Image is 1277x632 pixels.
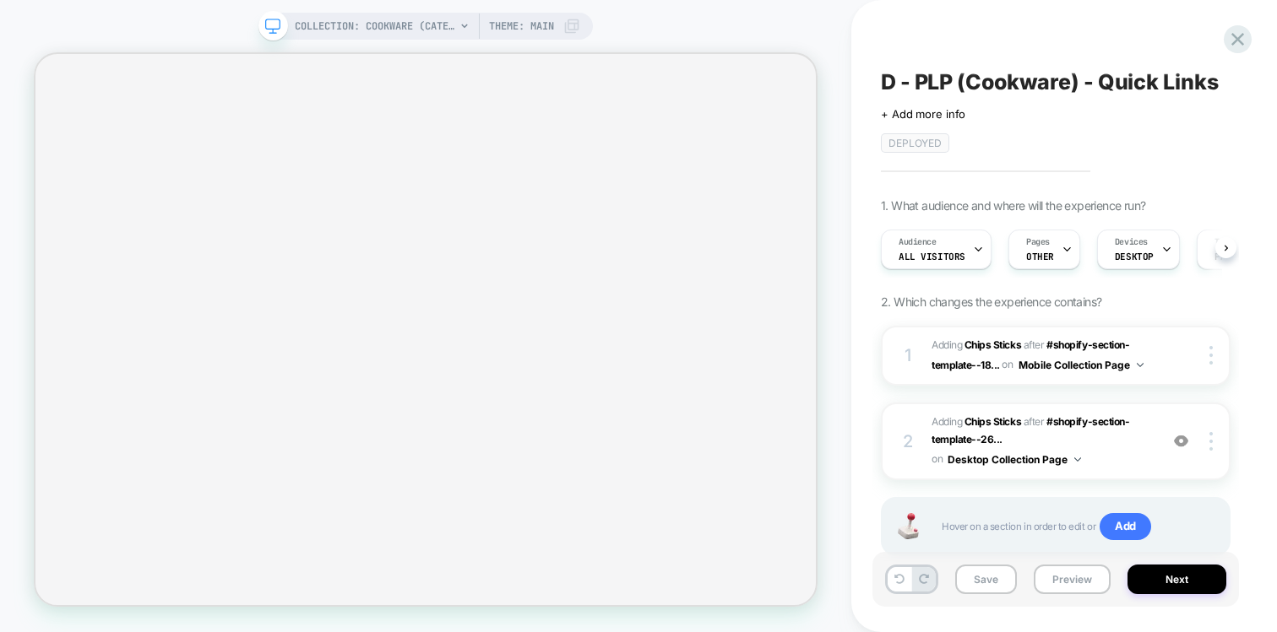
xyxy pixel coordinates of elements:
[1128,564,1226,594] button: Next
[881,133,949,153] span: Deployed
[1115,251,1154,262] span: DESKTOP
[1209,346,1213,365] img: close
[1034,564,1111,594] button: Preview
[1026,236,1050,248] span: Pages
[1215,236,1247,248] span: Trigger
[1115,236,1148,248] span: Devices
[1026,251,1054,262] span: OTHER
[942,513,1212,540] span: Hover on a section in order to edit or
[1215,251,1264,262] span: Page Load
[1137,363,1144,367] img: down arrow
[1019,354,1144,375] button: Mobile Collection Page
[881,294,1101,309] span: 2. Which changes the experience contains?
[881,69,1218,95] span: D - PLP (Cookware) - Quick Links
[489,13,554,40] span: Theme: MAIN
[1100,513,1151,540] span: Add
[965,338,1021,351] b: Chips Sticks
[932,338,1021,351] span: Adding
[881,107,965,121] span: + Add more info
[899,251,965,262] span: All Visitors
[899,236,937,248] span: Audience
[948,449,1081,470] button: Desktop Collection Page
[899,340,916,370] div: 1
[1209,432,1213,451] img: close
[1024,338,1045,351] span: AFTER
[932,415,1021,428] span: Adding
[1024,415,1045,428] span: AFTER
[295,13,455,40] span: COLLECTION: Cookware (Category)
[1002,355,1013,374] span: on
[932,450,943,468] span: on
[891,513,925,539] img: Joystick
[965,415,1021,428] b: Chips Sticks
[1174,434,1188,448] img: crossed eye
[1074,457,1081,462] img: down arrow
[881,198,1145,213] span: 1. What audience and where will the experience run?
[955,564,1017,594] button: Save
[899,426,916,456] div: 2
